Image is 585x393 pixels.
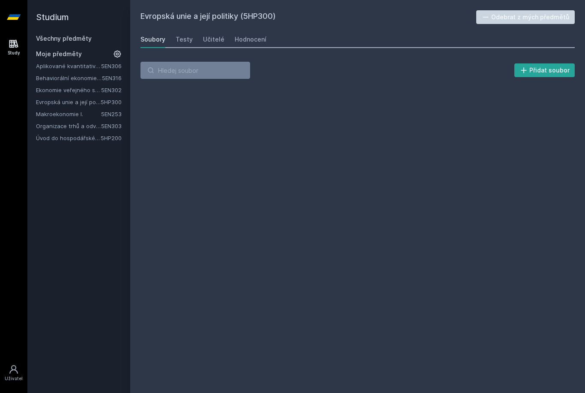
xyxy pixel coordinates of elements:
a: 5HP300 [101,99,122,105]
a: Organizace trhů a odvětví [36,122,101,130]
a: Hodnocení [235,31,266,48]
div: Testy [176,35,193,44]
a: 5HP200 [101,135,122,141]
a: Study [2,34,26,60]
a: 5EN316 [102,75,122,81]
a: 5EN303 [101,123,122,129]
a: Uživatel [2,360,26,386]
input: Hledej soubor [140,62,250,79]
a: Evropská unie a její politiky [36,98,101,106]
a: Makroekonomie I. [36,110,101,118]
div: Uživatel [5,375,23,382]
a: 5EN302 [101,87,122,93]
button: Odebrat z mých předmětů [476,10,575,24]
h2: Evropská unie a její politiky (5HP300) [140,10,476,24]
div: Study [8,50,20,56]
div: Soubory [140,35,165,44]
a: 5EN306 [101,63,122,69]
a: Soubory [140,31,165,48]
a: Všechny předměty [36,35,92,42]
a: Testy [176,31,193,48]
a: Učitelé [203,31,224,48]
a: Aplikované kvantitativní metody I [36,62,101,70]
a: 5EN253 [101,111,122,117]
a: Behaviorální ekonomie a hospodářská politika [36,74,102,82]
button: Přidat soubor [514,63,575,77]
div: Učitelé [203,35,224,44]
a: Úvod do hospodářské a sociální politiky [36,134,101,142]
span: Moje předměty [36,50,82,58]
div: Hodnocení [235,35,266,44]
a: Ekonomie veřejného sektoru [36,86,101,94]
